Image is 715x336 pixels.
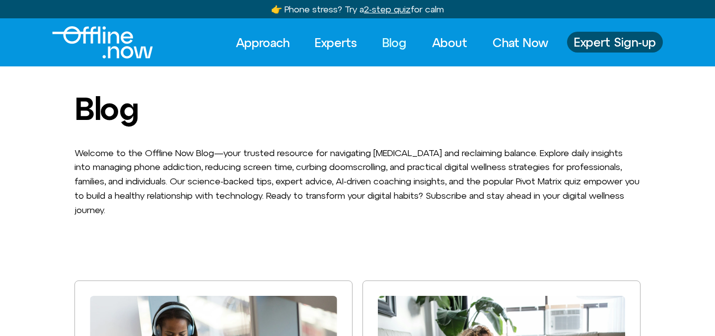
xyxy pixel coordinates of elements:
[227,32,557,54] nav: Menu
[423,32,476,54] a: About
[52,26,136,58] div: Logo
[52,26,153,58] img: Offline.Now logo in white. Text of the words offline.now with a line going through the "O"
[227,32,298,54] a: Approach
[271,4,444,14] a: 👉 Phone stress? Try a2-step quizfor calm
[484,32,557,54] a: Chat Now
[567,32,663,53] a: Expert Sign-up
[306,32,366,54] a: Experts
[373,32,416,54] a: Blog
[74,91,641,126] h1: Blog
[364,4,411,14] u: 2-step quiz
[574,36,656,49] span: Expert Sign-up
[74,148,640,215] span: Welcome to the Offline Now Blog—your trusted resource for navigating [MEDICAL_DATA] and reclaimin...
